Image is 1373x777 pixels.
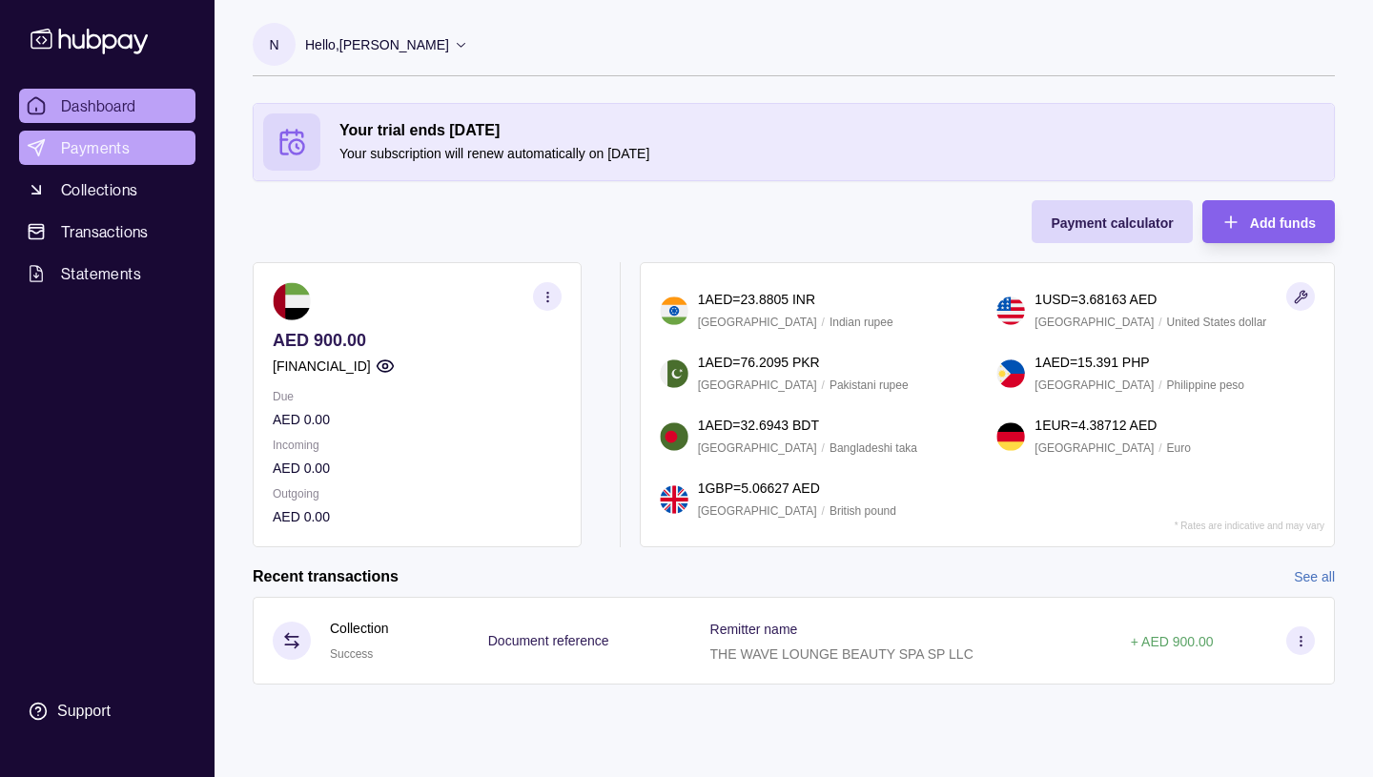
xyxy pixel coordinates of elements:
a: Support [19,691,195,731]
p: Pakistani rupee [830,375,909,396]
p: AED 0.00 [273,458,562,479]
p: AED 900.00 [273,330,562,351]
img: us [996,296,1025,325]
button: Add funds [1202,200,1335,243]
p: Indian rupee [830,312,893,333]
p: 1 AED = 15.391 PHP [1035,352,1149,373]
p: AED 0.00 [273,409,562,430]
p: / [822,438,825,459]
img: in [660,296,688,325]
span: Collections [61,178,137,201]
p: 1 USD = 3.68163 AED [1035,289,1157,310]
p: / [1158,375,1161,396]
img: ae [273,282,311,320]
p: Euro [1167,438,1191,459]
span: Payments [61,136,130,159]
p: [FINANCIAL_ID] [273,356,371,377]
p: [GEOGRAPHIC_DATA] [698,312,817,333]
span: Add funds [1250,215,1316,231]
span: Success [330,647,373,661]
p: [GEOGRAPHIC_DATA] [1035,438,1154,459]
p: United States dollar [1167,312,1267,333]
p: Bangladeshi taka [830,438,917,459]
p: / [822,312,825,333]
p: [GEOGRAPHIC_DATA] [698,375,817,396]
p: Philippine peso [1167,375,1244,396]
p: British pound [830,501,896,521]
p: / [822,501,825,521]
p: 1 EUR = 4.38712 AED [1035,415,1157,436]
p: / [822,375,825,396]
p: * Rates are indicative and may vary [1175,521,1324,531]
a: Dashboard [19,89,195,123]
p: + AED 900.00 [1131,634,1214,649]
img: gb [660,485,688,514]
p: / [1158,312,1161,333]
p: N [269,34,278,55]
span: Dashboard [61,94,136,117]
p: 1 AED = 23.8805 INR [698,289,815,310]
p: Due [273,386,562,407]
img: bd [660,422,688,451]
p: [GEOGRAPHIC_DATA] [698,438,817,459]
a: Statements [19,256,195,291]
span: Payment calculator [1051,215,1173,231]
p: AED 0.00 [273,506,562,527]
p: [GEOGRAPHIC_DATA] [698,501,817,521]
p: Incoming [273,435,562,456]
img: pk [660,359,688,388]
a: See all [1294,566,1335,587]
p: 1 GBP = 5.06627 AED [698,478,820,499]
a: Payments [19,131,195,165]
span: Statements [61,262,141,285]
p: 1 AED = 32.6943 BDT [698,415,819,436]
h2: Recent transactions [253,566,399,587]
p: / [1158,438,1161,459]
p: Collection [330,618,388,639]
h2: Your trial ends [DATE] [339,120,1324,141]
div: Support [57,701,111,722]
p: Hello, [PERSON_NAME] [305,34,449,55]
a: Collections [19,173,195,207]
p: [GEOGRAPHIC_DATA] [1035,312,1154,333]
button: Payment calculator [1032,200,1192,243]
p: THE WAVE LOUNGE BEAUTY SPA SP LLC [710,646,973,662]
a: Transactions [19,215,195,249]
p: [GEOGRAPHIC_DATA] [1035,375,1154,396]
p: Your subscription will renew automatically on [DATE] [339,143,1324,164]
img: ph [996,359,1025,388]
p: Document reference [488,633,609,648]
span: Transactions [61,220,149,243]
img: de [996,422,1025,451]
p: Outgoing [273,483,562,504]
p: Remitter name [710,622,798,637]
p: 1 AED = 76.2095 PKR [698,352,820,373]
